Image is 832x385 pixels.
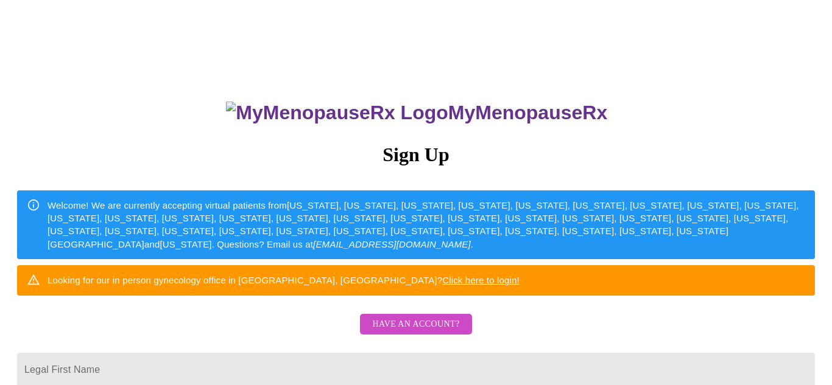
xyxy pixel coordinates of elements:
[19,102,816,124] h3: MyMenopauseRx
[360,314,471,335] button: Have an account?
[442,275,520,285] a: Click here to login!
[48,269,520,291] div: Looking for our in person gynecology office in [GEOGRAPHIC_DATA], [GEOGRAPHIC_DATA]?
[17,144,815,166] h3: Sign Up
[357,327,474,338] a: Have an account?
[372,317,459,332] span: Have an account?
[313,239,471,249] em: [EMAIL_ADDRESS][DOMAIN_NAME]
[48,194,805,256] div: Welcome! We are currently accepting virtual patients from [US_STATE], [US_STATE], [US_STATE], [US...
[226,102,448,124] img: MyMenopauseRx Logo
